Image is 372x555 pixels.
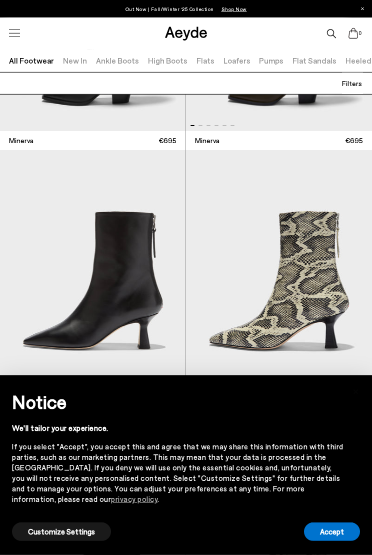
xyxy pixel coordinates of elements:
span: Minerva [9,136,33,146]
div: We'll tailor your experience. [12,423,344,433]
a: Flats [196,56,214,65]
a: New In [63,56,87,65]
a: All Footwear [9,56,54,65]
a: privacy policy [111,494,157,503]
a: Pumps [259,56,283,65]
a: Loafers [223,56,250,65]
a: Ankle Boots [96,56,139,65]
button: Accept [304,522,360,541]
span: €695 [158,136,176,146]
button: Close this notice [344,378,368,402]
a: Minerva €695 [186,131,372,150]
a: Elina €495 [186,375,372,394]
span: × [352,383,359,397]
a: High Boots [148,56,187,65]
img: Elina Ankle Boots [186,150,372,374]
button: Customize Settings [12,522,111,541]
span: €695 [345,136,363,146]
span: Minerva [195,136,219,146]
a: Flat Sandals [292,56,336,65]
div: If you select "Accept", you accept this and agree that we may share this information with third p... [12,441,344,504]
h2: Notice [12,389,344,415]
span: Filters [342,79,362,88]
